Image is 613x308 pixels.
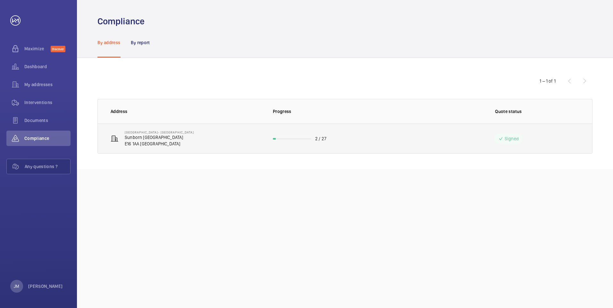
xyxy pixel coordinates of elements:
p: 2 / 27 [315,135,326,142]
p: E16 1AA [GEOGRAPHIC_DATA] [125,141,194,147]
p: [PERSON_NAME] [28,283,63,289]
span: Discover [51,46,65,52]
p: JM [14,283,19,289]
span: My addresses [24,81,71,88]
h1: Compliance [97,15,145,27]
p: Sunborn [GEOGRAPHIC_DATA] [125,134,194,141]
span: Interventions [24,99,71,106]
p: By report [131,39,150,46]
p: Address [111,108,263,115]
span: Documents [24,117,71,124]
p: Progress [273,108,427,115]
span: Maximize [24,45,51,52]
span: Dashboard [24,63,71,70]
p: By address [97,39,121,46]
p: Quote status [495,108,522,115]
span: Any questions ? [25,163,70,170]
div: 1 – 1 of 1 [540,78,556,84]
span: Compliance [24,135,71,142]
p: [GEOGRAPHIC_DATA]- [GEOGRAPHIC_DATA] [125,130,194,134]
p: Signed [505,135,519,142]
